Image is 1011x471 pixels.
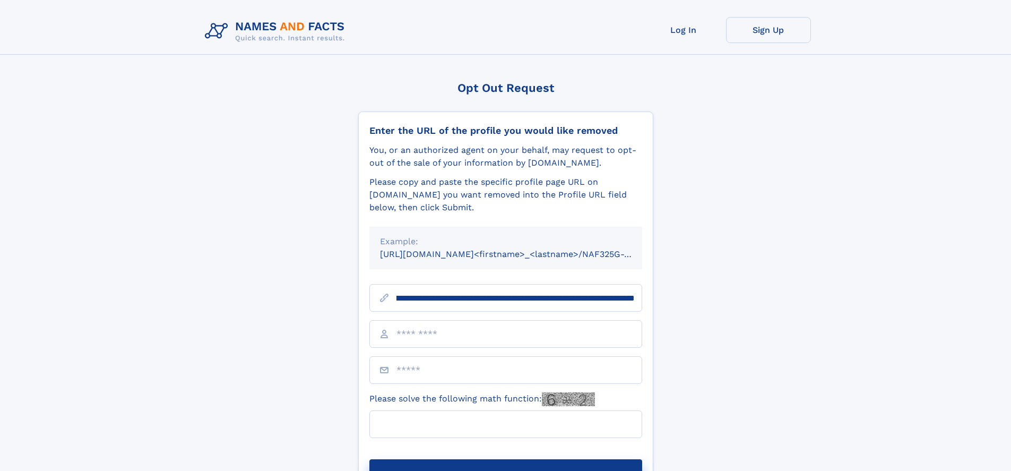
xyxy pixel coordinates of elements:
[369,392,595,406] label: Please solve the following math function:
[726,17,811,43] a: Sign Up
[641,17,726,43] a: Log In
[369,144,642,169] div: You, or an authorized agent on your behalf, may request to opt-out of the sale of your informatio...
[201,17,353,46] img: Logo Names and Facts
[369,125,642,136] div: Enter the URL of the profile you would like removed
[380,249,662,259] small: [URL][DOMAIN_NAME]<firstname>_<lastname>/NAF325G-xxxxxxxx
[369,176,642,214] div: Please copy and paste the specific profile page URL on [DOMAIN_NAME] you want removed into the Pr...
[380,235,632,248] div: Example:
[358,81,653,95] div: Opt Out Request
